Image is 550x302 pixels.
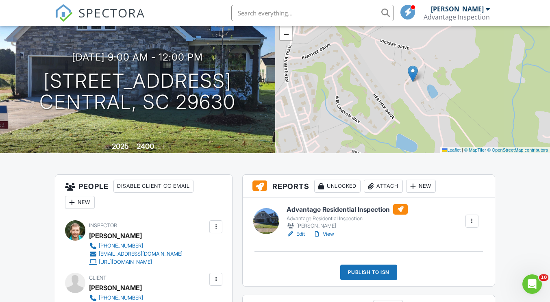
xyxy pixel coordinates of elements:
h3: [DATE] 9:00 am - 12:00 pm [72,52,203,63]
div: [PHONE_NUMBER] [99,295,143,301]
div: Disable Client CC Email [113,180,193,193]
a: [PHONE_NUMBER] [89,294,183,302]
a: Leaflet [442,148,461,152]
a: View [313,230,334,238]
div: [PHONE_NUMBER] [99,243,143,249]
h3: Reports [243,175,494,198]
div: Advantage Inspection [424,13,490,21]
a: [PHONE_NUMBER] [89,242,183,250]
span: | [462,148,463,152]
div: Attach [364,180,403,193]
span: Built [102,144,111,150]
div: [EMAIL_ADDRESS][DOMAIN_NAME] [99,251,183,257]
a: [URL][DOMAIN_NAME] [89,258,183,266]
div: 2400 [137,142,154,150]
div: [PERSON_NAME] [287,222,408,230]
div: Advantage Residential Inspection [287,215,408,222]
h1: [STREET_ADDRESS] Central, SC 29630 [39,70,236,113]
a: SPECTORA [55,11,145,28]
h6: Advantage Residential Inspection [287,204,408,215]
div: [PERSON_NAME] [89,230,142,242]
span: Inspector [89,222,117,228]
a: Advantage Residential Inspection Advantage Residential Inspection [PERSON_NAME] [287,204,408,230]
a: Zoom out [280,28,292,40]
span: Client [89,275,107,281]
div: 2025 [112,142,129,150]
div: New [65,196,95,209]
a: Edit [287,230,305,238]
div: New [406,180,436,193]
span: SPECTORA [78,4,145,21]
div: [URL][DOMAIN_NAME] [99,259,152,265]
a: [EMAIL_ADDRESS][DOMAIN_NAME] [89,250,183,258]
a: © OpenStreetMap contributors [487,148,548,152]
span: sq. ft. [155,144,167,150]
iframe: Intercom live chat [522,274,542,294]
a: © MapTiler [464,148,486,152]
input: Search everything... [231,5,394,21]
div: [PERSON_NAME] [89,282,142,294]
div: [PERSON_NAME] [431,5,484,13]
img: The Best Home Inspection Software - Spectora [55,4,73,22]
img: Marker [408,65,418,82]
span: − [283,29,289,39]
div: Publish to ISN [340,265,397,280]
span: 10 [539,274,548,281]
h3: People [55,175,232,214]
div: Unlocked [314,180,361,193]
